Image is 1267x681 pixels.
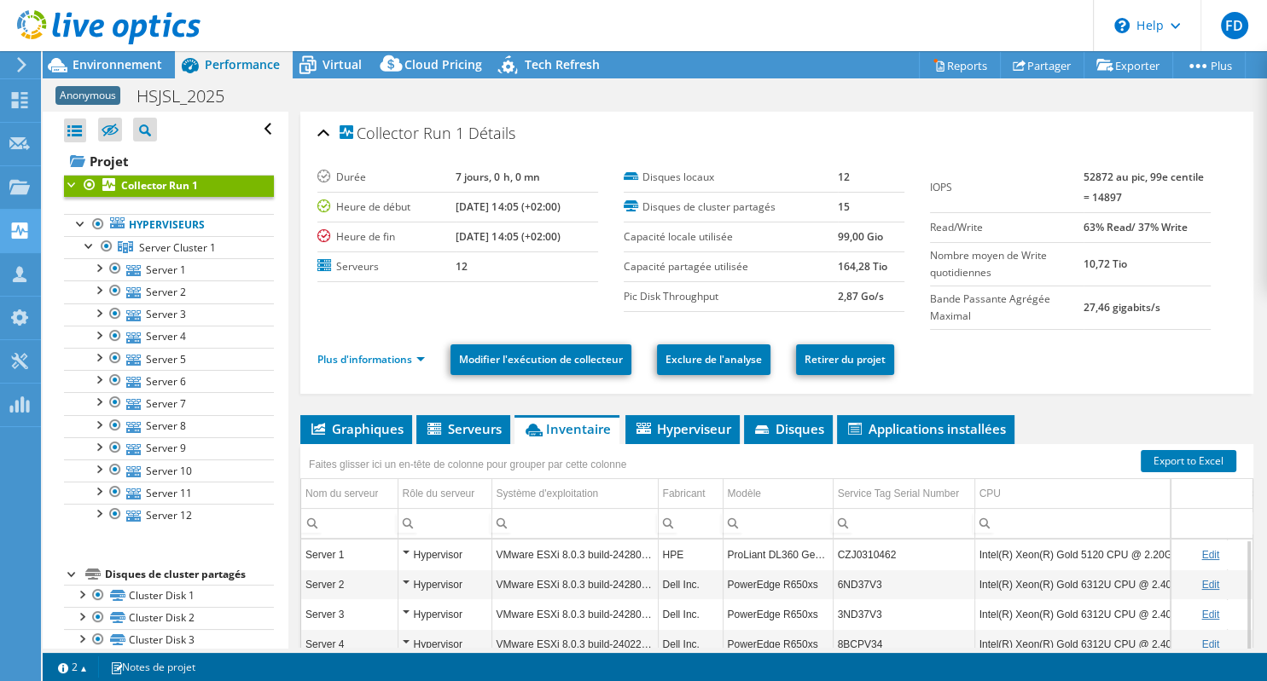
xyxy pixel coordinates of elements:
td: Column Nom du serveur, Value Server 3 [301,599,398,629]
a: Cluster Disk 3 [64,629,274,651]
td: Column CPU, Value Intel(R) Xeon(R) Gold 6312U CPU @ 2.40GHz 239 GHz [974,569,1227,599]
b: 164,28 Tio [838,259,887,274]
span: Virtual [323,56,362,72]
td: Column Service Tag Serial Number, Value CZJ0310462 [833,540,974,569]
label: Bande Passante Agrégée Maximal [930,291,1084,325]
div: Hypervisor [403,574,487,595]
a: Modifier l'exécution de collecteur [450,344,631,375]
span: Cloud Pricing [404,56,482,72]
span: Tech Refresh [525,56,600,72]
b: 2,87 Go/s [838,289,884,303]
div: Système d'exploitation [497,483,599,504]
td: Column Service Tag Serial Number, Value 3ND37V3 [833,599,974,629]
td: Column Fabricant, Value HPE [658,540,723,569]
td: Column Rôle du serveur, Filter cell [398,508,491,538]
span: Applications installées [846,420,1006,437]
a: Partager [1000,52,1084,78]
b: 12 [838,170,850,184]
td: Column CPU, Filter cell [974,508,1227,538]
td: Column Nom du serveur, Filter cell [301,508,398,538]
td: Column Rôle du serveur, Value Hypervisor [398,599,491,629]
td: Column CPU, Value Intel(R) Xeon(R) Gold 5120 CPU @ 2.20GHz 219 GHz [974,540,1227,569]
h1: HSJSL_2025 [129,87,251,106]
td: Column Système d'exploitation, Filter cell [491,508,658,538]
b: 52872 au pic, 99e centile = 14897 [1084,170,1204,205]
a: 2 [46,656,99,678]
div: Fabricant [663,483,706,504]
a: Server 11 [64,482,274,504]
a: Retirer du projet [796,344,894,375]
div: Hypervisor [403,634,487,655]
label: IOPS [930,179,1084,196]
label: Read/Write [930,219,1084,236]
a: Server 5 [64,348,274,370]
b: 15 [838,199,850,214]
a: Hyperviseurs [64,214,274,236]
b: Collector Run 1 [121,178,198,193]
div: Modèle [728,483,761,504]
b: 10,72 Tio [1084,257,1127,271]
span: Disques [753,420,824,437]
a: Edit [1201,609,1219,620]
td: Column Rôle du serveur, Value Hypervisor [398,540,491,569]
div: Hypervisor [403,604,487,625]
div: Nom du serveur [305,483,378,504]
a: Server 7 [64,392,274,414]
div: Rôle du serveur [403,483,475,504]
td: Service Tag Serial Number Column [833,479,974,509]
td: Column Système d'exploitation, Value VMware ESXi 8.0.3 build-24022510 [491,629,658,659]
td: Nom du serveur Column [301,479,398,509]
a: Server 9 [64,437,274,459]
a: Export to Excel [1141,450,1236,472]
div: Service Tag Serial Number [838,483,960,504]
a: Edit [1201,638,1219,650]
label: Heure de début [317,199,456,216]
label: Serveurs [317,258,456,275]
a: Server 10 [64,459,274,482]
svg: \n [1114,18,1130,33]
a: Plus [1172,52,1246,78]
span: Anonymous [55,86,120,105]
td: Column Modèle, Value ProLiant DL360 Gen10 [723,540,833,569]
div: Faites glisser ici un en-tête de colonne pour grouper par cette colonne [305,453,631,476]
b: [DATE] 14:05 (+02:00) [456,199,560,214]
span: Détails [468,123,515,143]
td: Column Nom du serveur, Value Server 2 [301,569,398,599]
a: Server 3 [64,303,274,326]
span: FD [1221,12,1248,39]
td: CPU Column [974,479,1227,509]
div: Disques de cluster partagés [105,564,274,585]
span: Server Cluster 1 [139,240,216,255]
label: Disques de cluster partagés [624,199,838,216]
b: 27,46 gigabits/s [1084,300,1160,315]
td: Column Système d'exploitation, Value VMware ESXi 8.0.3 build-24280767 [491,569,658,599]
a: Server Cluster 1 [64,236,274,258]
label: Durée [317,169,456,186]
label: Nombre moyen de Write quotidiennes [930,247,1084,281]
label: Pic Disk Throughput [624,288,838,305]
b: 12 [456,259,468,274]
td: Système d'exploitation Column [491,479,658,509]
td: Column Système d'exploitation, Value VMware ESXi 8.0.3 build-24280767 [491,599,658,629]
td: Column Service Tag Serial Number, Value 8BCPV34 [833,629,974,659]
span: Collector Run 1 [340,125,464,142]
a: Server 4 [64,326,274,348]
a: Plus d'informations [317,352,425,366]
b: [DATE] 14:05 (+02:00) [456,229,560,244]
label: Capacité partagée utilisée [624,258,838,275]
a: Server 1 [64,258,274,280]
td: Column Fabricant, Filter cell [658,508,723,538]
a: Collector Run 1 [64,175,274,197]
td: Column Fabricant, Value Dell Inc. [658,599,723,629]
td: Column Modèle, Filter cell [723,508,833,538]
div: CPU [979,483,1001,504]
a: Edit [1201,549,1219,561]
a: Server 12 [64,504,274,526]
a: Cluster Disk 1 [64,585,274,607]
label: Disques locaux [624,169,838,186]
span: Inventaire [523,420,611,437]
span: Environnement [73,56,162,72]
span: Graphiques [309,420,404,437]
span: Serveurs [425,420,502,437]
td: Modèle Column [723,479,833,509]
